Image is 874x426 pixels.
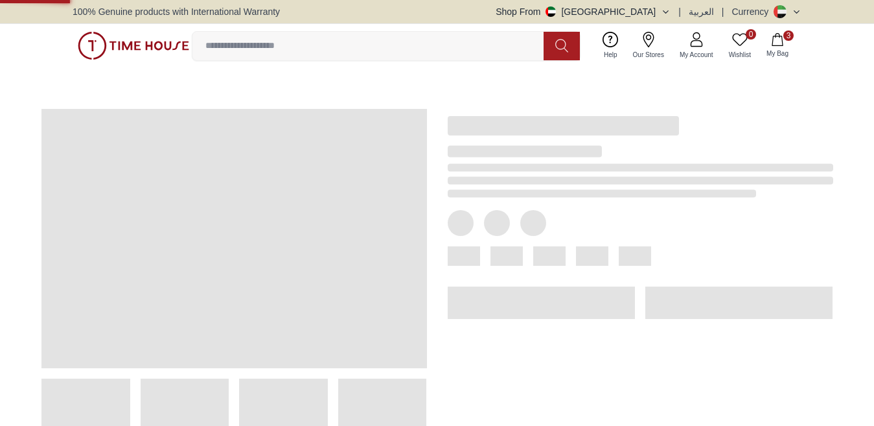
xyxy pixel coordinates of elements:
span: | [722,5,724,18]
div: Currency [731,5,774,18]
span: My Bag [761,49,794,58]
img: ... [78,32,189,60]
span: 100% Genuine products with International Warranty [73,5,280,18]
span: 3 [783,30,794,41]
span: My Account [674,50,719,60]
a: Our Stores [625,29,672,62]
button: 3My Bag [759,30,796,61]
span: Help [599,50,623,60]
span: 0 [746,29,756,40]
button: Shop From[GEOGRAPHIC_DATA] [496,5,671,18]
span: Our Stores [628,50,669,60]
span: Wishlist [724,50,756,60]
img: United Arab Emirates [546,6,556,17]
a: 0Wishlist [721,29,759,62]
span: | [678,5,681,18]
button: العربية [689,5,714,18]
a: Help [596,29,625,62]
